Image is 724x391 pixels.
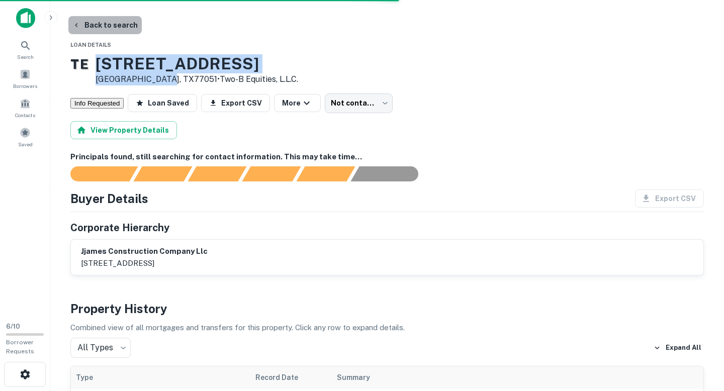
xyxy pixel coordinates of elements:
p: [GEOGRAPHIC_DATA], TX77051 • [96,73,298,85]
button: Expand All [651,340,704,355]
h5: Corporate Hierarchy [70,220,169,235]
button: Export CSV [201,94,270,112]
div: All Types [70,338,131,358]
div: Principals found, AI now looking for contact information... [242,166,301,181]
iframe: Chat Widget [674,311,724,359]
p: Combined view of all mortgages and transfers for this property. Click any row to expand details. [70,322,704,334]
span: 6 / 10 [6,323,20,330]
h6: Principals found, still searching for contact information. This may take time... [70,151,704,163]
h6: jjames construction company llc [81,246,208,257]
button: Info Requested [70,98,124,109]
button: Back to search [68,16,142,34]
span: Borrowers [13,82,37,90]
a: Saved [3,123,47,150]
img: capitalize-icon.png [16,8,35,28]
span: Loan Details [70,42,111,48]
div: AI fulfillment process complete. [351,166,430,181]
div: Your request is received and processing... [133,166,192,181]
h4: Property History [70,300,704,318]
a: Two-b Equities, L.l.c. [220,74,298,84]
button: Loan Saved [128,94,197,112]
span: Contacts [15,111,35,119]
div: Not contacted [325,93,393,113]
h4: Buyer Details [70,189,148,208]
span: Saved [18,140,33,148]
span: Search [17,53,34,61]
a: Contacts [3,94,47,121]
h3: [STREET_ADDRESS] [96,54,298,73]
th: Summary [332,366,661,388]
span: Borrower Requests [6,339,34,355]
div: Documents found, AI parsing details... [188,166,246,181]
div: Principals found, still searching for contact information. This may take time... [296,166,355,181]
button: View Property Details [70,121,177,139]
button: More [274,94,321,112]
p: T E [70,54,87,74]
th: Type [71,366,250,388]
a: Search [3,36,47,63]
div: Sending borrower request to AI... [58,166,134,181]
th: Record Date [250,366,332,388]
a: T E [70,54,87,85]
a: Borrowers [3,65,47,92]
p: [STREET_ADDRESS] [81,257,208,269]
